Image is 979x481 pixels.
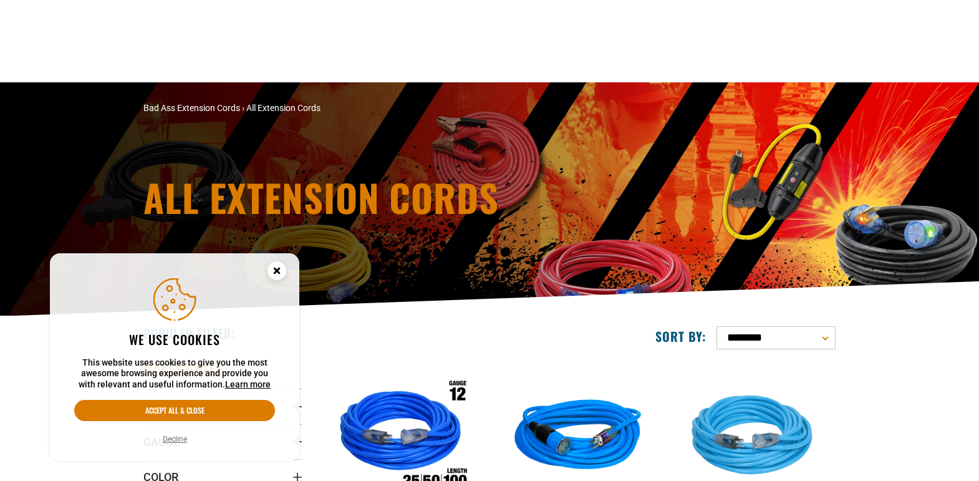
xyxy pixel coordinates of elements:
h1: All Extension Cords [143,178,599,216]
a: Bad Ass Extension Cords [143,103,240,113]
label: Sort by: [655,328,707,344]
p: This website uses cookies to give you the most awesome browsing experience and provide you with r... [74,357,275,391]
span: › [242,103,244,113]
h2: We use cookies [74,331,275,347]
button: Accept all & close [74,400,275,421]
aside: Cookie Consent [50,253,299,462]
a: Learn more [225,379,271,389]
button: Decline [159,433,191,445]
span: All Extension Cords [246,103,321,113]
nav: breadcrumbs [143,102,599,115]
